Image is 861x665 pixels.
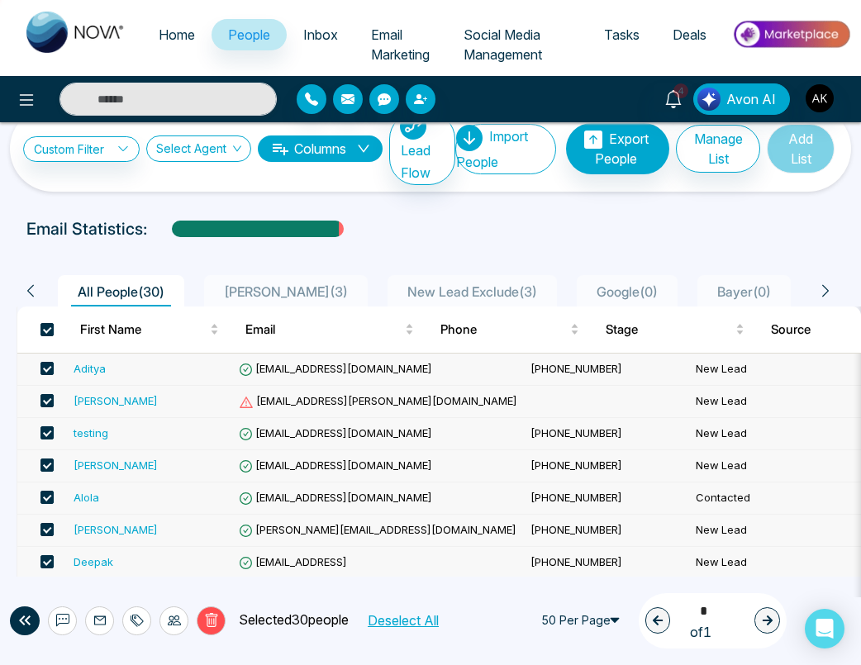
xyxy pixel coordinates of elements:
[690,600,735,642] span: of 1
[530,426,622,439] span: [PHONE_NUMBER]
[530,523,622,536] span: [PHONE_NUMBER]
[566,123,669,174] button: Export People
[535,607,632,634] span: 50 Per Page
[654,83,693,112] a: 4
[287,19,354,50] a: Inbox
[239,394,517,407] span: [EMAIL_ADDRESS][PERSON_NAME][DOMAIN_NAME]
[26,216,147,241] p: Email Statistics:
[74,489,99,506] div: Alola
[389,112,455,185] button: Lead Flow
[530,555,622,568] span: [PHONE_NUMBER]
[401,142,430,181] span: Lead Flow
[74,360,106,377] div: Aditya
[401,283,544,300] span: New Lead Exclude ( 3 )
[689,450,854,482] td: New Lead
[245,320,402,340] span: Email
[464,26,542,63] span: Social Media Management
[239,362,432,375] span: [EMAIL_ADDRESS][DOMAIN_NAME]
[676,125,760,173] button: Manage List
[228,26,270,43] span: People
[592,306,758,353] th: Stage
[530,362,622,375] span: [PHONE_NUMBER]
[697,88,721,111] img: Lead Flow
[239,458,432,472] span: [EMAIL_ADDRESS][DOMAIN_NAME]
[427,306,592,353] th: Phone
[354,19,447,70] a: Email Marketing
[689,482,854,515] td: Contacted
[258,135,383,162] button: Columnsdown
[689,354,854,386] td: New Lead
[400,113,426,140] img: Lead Flow
[74,553,113,570] div: Deepak
[726,89,776,109] span: Avon AI
[689,515,854,547] td: New Lead
[80,320,207,340] span: First Name
[74,392,158,409] div: [PERSON_NAME]
[656,19,723,50] a: Deals
[26,12,126,53] img: Nova CRM Logo
[590,283,664,300] span: Google ( 0 )
[303,26,338,43] span: Inbox
[23,136,140,162] a: Custom Filter
[440,320,567,340] span: Phone
[74,521,158,538] div: [PERSON_NAME]
[689,418,854,450] td: New Lead
[447,19,587,70] a: Social Media Management
[731,16,851,53] img: Market-place.gif
[673,83,688,98] span: 4
[587,19,656,50] a: Tasks
[217,283,354,300] span: [PERSON_NAME] ( 3 )
[371,26,430,63] span: Email Marketing
[239,555,347,568] span: [EMAIL_ADDRESS]
[67,306,232,353] th: First Name
[456,128,528,170] span: Import People
[711,283,778,300] span: Bayer ( 0 )
[805,609,844,648] div: Open Intercom Messenger
[361,610,444,631] button: Deselect All
[689,547,854,579] td: New Lead
[74,457,158,473] div: [PERSON_NAME]
[239,491,432,504] span: [EMAIL_ADDRESS][DOMAIN_NAME]
[673,26,706,43] span: Deals
[606,320,732,340] span: Stage
[239,523,516,536] span: [PERSON_NAME][EMAIL_ADDRESS][DOMAIN_NAME]
[595,131,649,167] span: Export People
[239,426,432,439] span: [EMAIL_ADDRESS][DOMAIN_NAME]
[71,283,171,300] span: All People ( 30 )
[159,26,195,43] span: Home
[693,83,790,115] button: Avon AI
[530,491,622,504] span: [PHONE_NUMBER]
[226,610,349,631] p: Selected 30 people
[806,84,834,112] img: User Avatar
[212,19,287,50] a: People
[357,142,370,155] span: down
[604,26,640,43] span: Tasks
[232,306,427,353] th: Email
[383,112,455,185] a: Lead FlowLead Flow
[142,19,212,50] a: Home
[530,458,622,472] span: [PHONE_NUMBER]
[689,386,854,418] td: New Lead
[74,425,108,441] div: testing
